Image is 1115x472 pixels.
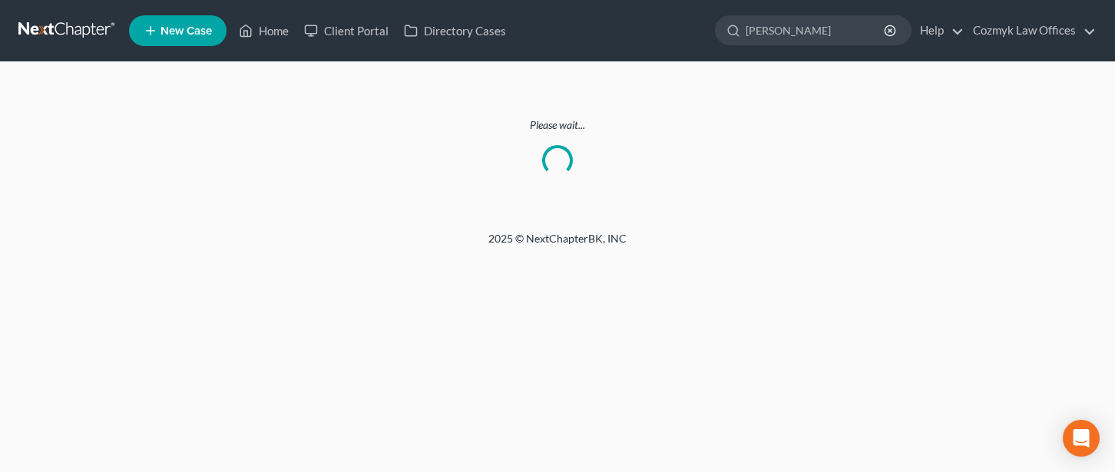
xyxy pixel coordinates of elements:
a: Client Portal [296,17,396,45]
a: Cozmyk Law Offices [965,17,1096,45]
div: 2025 © NextChapterBK, INC [120,231,995,259]
a: Home [231,17,296,45]
div: Open Intercom Messenger [1063,420,1100,457]
span: New Case [160,25,212,37]
a: Help [912,17,964,45]
a: Directory Cases [396,17,514,45]
p: Please wait... [18,117,1097,133]
input: Search by name... [746,16,886,45]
